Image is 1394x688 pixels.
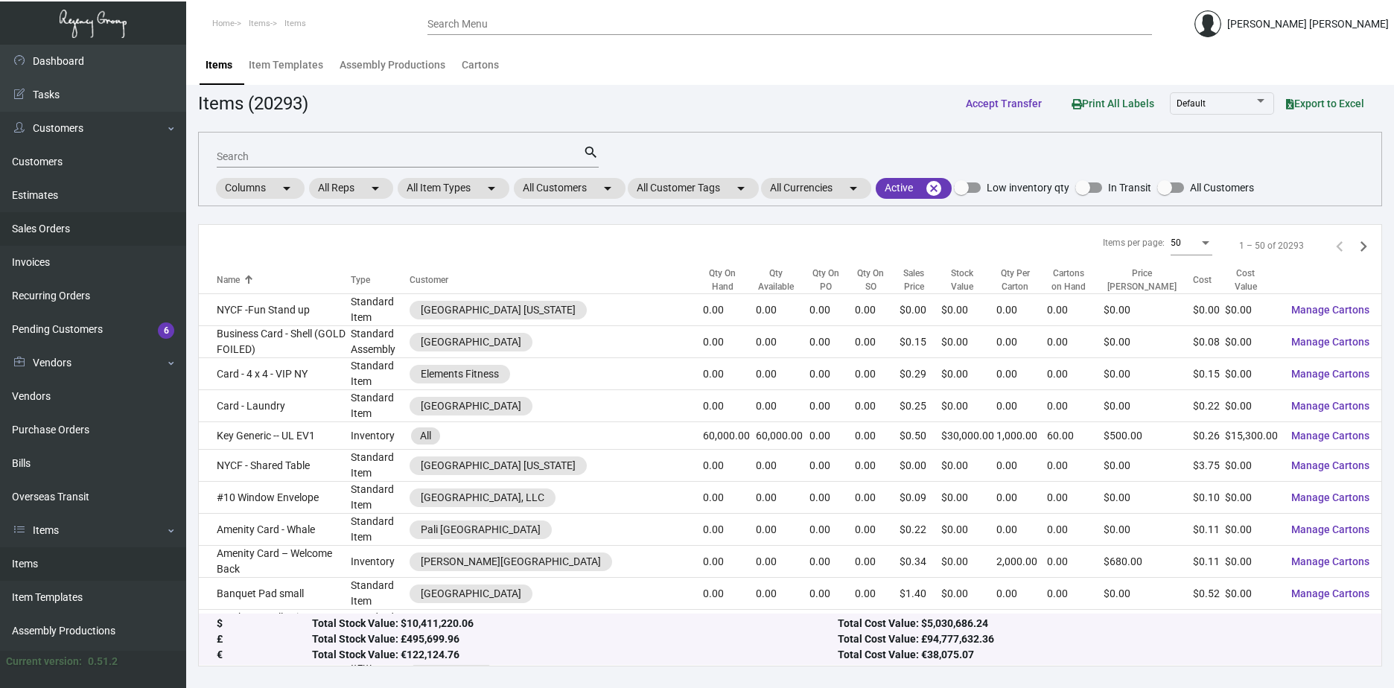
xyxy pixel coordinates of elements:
td: 0.00 [809,326,855,358]
td: 0.00 [996,482,1047,514]
td: Card - Laundry [199,390,351,422]
td: 0.00 [855,358,900,390]
td: Standard Item [351,294,410,326]
button: Manage Cartons [1279,422,1381,449]
mat-icon: arrow_drop_down [844,179,862,197]
td: $0.00 [1225,358,1279,390]
td: Standard Assembly [351,326,410,358]
td: 0.00 [1047,450,1104,482]
div: Total Cost Value: €38,075.07 [838,648,1363,663]
div: Items [206,57,232,73]
td: 0.00 [703,546,755,578]
td: $0.00 [1104,610,1194,642]
td: $0.00 [1193,294,1225,326]
td: 0.00 [855,326,900,358]
td: 0.00 [756,578,810,610]
td: $0.00 [1225,390,1279,422]
mat-chip: Active [876,178,952,199]
mat-icon: arrow_drop_down [366,179,384,197]
td: $30,000.00 [941,422,996,450]
button: Manage Cartons [1279,580,1381,607]
td: 0.00 [809,578,855,610]
td: 0.00 [996,514,1047,546]
mat-icon: arrow_drop_down [483,179,500,197]
td: 0.00 [809,610,855,642]
img: admin@bootstrapmaster.com [1194,10,1221,37]
td: Inventory [351,422,410,450]
mat-chip: All Currencies [761,178,871,199]
td: 0.00 [703,358,755,390]
td: 2,000.00 [996,546,1047,578]
td: $0.00 [941,294,996,326]
div: Cartons on Hand [1047,267,1104,293]
div: Cost [1193,273,1212,287]
div: Name [217,273,240,287]
td: Business Card - Shell (GOLD FOILED) [199,326,351,358]
span: Manage Cartons [1291,491,1369,503]
div: [GEOGRAPHIC_DATA] [US_STATE] [421,302,576,318]
button: Manage Cartons [1279,360,1381,387]
td: 0.00 [996,390,1047,422]
td: Brochure - Fall/Winter Catering [199,610,351,642]
td: Amenity Card – Welcome Back [199,546,351,578]
td: 0.00 [1047,358,1104,390]
td: Standard Item [351,610,410,642]
div: Cost [1193,273,1225,287]
td: $6.29 [900,610,941,642]
td: $0.50 [900,422,941,450]
button: Manage Cartons [1279,296,1381,323]
td: Standard Item [351,482,410,514]
td: 0.00 [756,482,810,514]
div: Qty On PO [809,267,855,293]
div: Cartons on Hand [1047,267,1090,293]
td: $3.75 [1193,450,1225,482]
td: $0.52 [1193,578,1225,610]
td: $0.00 [941,450,996,482]
td: $0.00 [1104,578,1194,610]
td: Standard Item [351,578,410,610]
td: 0.00 [756,358,810,390]
span: Print All Labels [1072,98,1154,109]
td: 0.00 [703,514,755,546]
div: Items (20293) [198,90,308,117]
mat-icon: arrow_drop_down [278,179,296,197]
td: NYCF -Fun Stand up [199,294,351,326]
td: $0.00 [1104,482,1194,514]
button: Manage Cartons [1279,452,1381,479]
div: Type [351,273,370,287]
button: Print All Labels [1060,89,1166,117]
td: $0.00 [900,450,941,482]
td: $0.00 [1225,294,1279,326]
td: 0.00 [855,610,900,642]
div: Price [PERSON_NAME] [1104,267,1194,293]
td: 0.00 [756,450,810,482]
td: $0.08 [1193,326,1225,358]
td: 0.00 [855,422,900,450]
div: [GEOGRAPHIC_DATA] [421,398,521,414]
td: 0.00 [1047,514,1104,546]
th: Customer [410,267,703,294]
span: Manage Cartons [1291,304,1369,316]
div: Qty On Hand [703,267,755,293]
div: [GEOGRAPHIC_DATA] [US_STATE] [421,458,576,474]
div: Total Cost Value: £94,777,632.36 [838,632,1363,648]
td: $0.00 [1225,546,1279,578]
td: 0.00 [809,422,855,450]
div: Item Templates [249,57,323,73]
td: $0.00 [941,358,996,390]
div: Qty On PO [809,267,841,293]
div: $ [217,617,312,632]
td: 0.00 [855,546,900,578]
td: 60.00 [1047,422,1104,450]
span: Items [249,19,270,28]
mat-chip: All [411,427,440,445]
td: 0.00 [809,450,855,482]
td: 0.00 [855,294,900,326]
span: Export to Excel [1286,98,1364,109]
td: Standard Item [351,514,410,546]
div: Stock Value [941,267,996,293]
td: $0.00 [1104,358,1194,390]
td: 0.00 [1047,546,1104,578]
button: Previous page [1328,234,1352,258]
td: $0.00 [941,514,996,546]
